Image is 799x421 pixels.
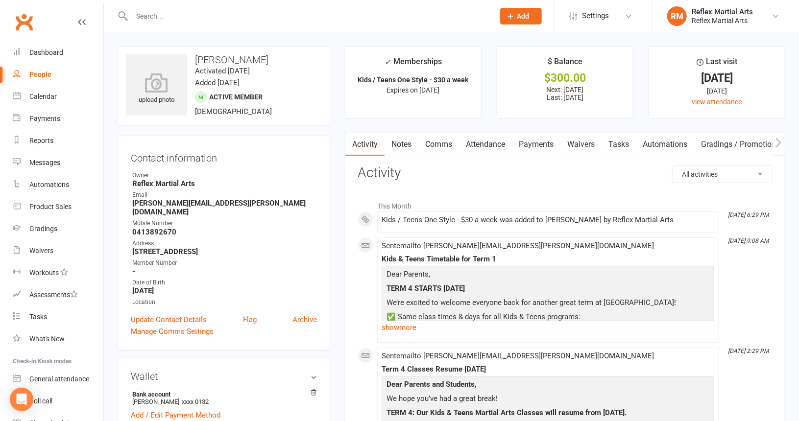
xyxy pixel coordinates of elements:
[29,397,52,405] div: Roll call
[13,130,103,152] a: Reports
[182,398,209,405] span: xxxx 0132
[500,8,542,24] button: Add
[385,133,418,156] a: Notes
[29,48,63,56] div: Dashboard
[29,247,53,255] div: Waivers
[382,241,654,250] span: Sent email to [PERSON_NAME][EMAIL_ADDRESS][PERSON_NAME][DOMAIN_NAME]
[195,78,240,87] time: Added [DATE]
[13,328,103,350] a: What's New
[658,73,776,83] div: [DATE]
[384,311,712,325] p: ✅ Same class times & days for all Kids & Teens programs:
[243,314,257,326] a: Flag
[13,64,103,86] a: People
[29,93,57,100] div: Calendar
[382,216,714,224] div: Kids / Teens One Style - $30 a week was added to [PERSON_NAME] by Reflex Martial Arts
[13,390,103,412] a: Roll call
[382,321,714,334] a: show more
[506,73,624,83] div: $300.00
[131,389,317,407] li: [PERSON_NAME]
[132,199,317,216] strong: [PERSON_NAME][EMAIL_ADDRESS][PERSON_NAME][DOMAIN_NAME]
[13,306,103,328] a: Tasks
[292,314,317,326] a: Archive
[506,86,624,101] p: Next: [DATE] Last: [DATE]
[132,219,317,228] div: Mobile Number
[694,133,787,156] a: Gradings / Promotions
[13,262,103,284] a: Workouts
[13,240,103,262] a: Waivers
[728,211,769,218] i: [DATE] 6:29 PM
[384,393,712,407] p: We hope you’ve had a great break!
[384,268,712,282] p: Dear Parents,
[29,159,60,166] div: Messages
[131,371,317,382] h3: Wallet
[418,133,459,156] a: Comms
[728,348,769,354] i: [DATE] 2:29 PM
[132,239,317,248] div: Address
[387,408,627,417] span: TERM 4: Our Kids & Teens Martial Arts Classes will resume from [DATE].
[195,67,250,75] time: Activated [DATE]
[387,284,465,293] span: TERM 4 STARTS [DATE]
[692,98,742,106] a: view attendance
[132,247,317,256] strong: [STREET_ADDRESS]
[358,165,773,181] h3: Activity
[129,9,487,23] input: Search...
[13,42,103,64] a: Dashboard
[358,76,469,84] strong: Kids / Teens One Style - $30 a week
[126,54,322,65] h3: [PERSON_NAME]
[29,291,78,299] div: Assessments
[382,365,714,374] div: Term 4 Classes Resume [DATE]
[29,375,89,383] div: General attendance
[602,133,636,156] a: Tasks
[582,5,609,27] span: Settings
[12,10,36,34] a: Clubworx
[382,351,654,360] span: Sent email to [PERSON_NAME][EMAIL_ADDRESS][PERSON_NAME][DOMAIN_NAME]
[384,297,712,311] p: We’re excited to welcome everyone back for another great term at [GEOGRAPHIC_DATA]!
[13,174,103,196] a: Automations
[358,196,773,211] li: This Month
[548,55,582,73] div: $ Balance
[10,388,33,411] div: Open Intercom Messenger
[13,152,103,174] a: Messages
[385,57,391,67] i: ✓
[728,237,769,244] i: [DATE] 9:08 AM
[385,55,442,73] div: Memberships
[382,255,714,263] div: Kids & Teens Timetable for Term 1
[667,6,687,26] div: RM
[13,108,103,130] a: Payments
[29,313,47,321] div: Tasks
[13,368,103,390] a: General attendance kiosk mode
[131,409,220,421] a: Add / Edit Payment Method
[512,133,560,156] a: Payments
[29,203,72,210] div: Product Sales
[29,137,53,144] div: Reports
[560,133,602,156] a: Waivers
[131,314,207,326] a: Update Contact Details
[195,107,272,116] span: [DEMOGRAPHIC_DATA]
[387,86,440,94] span: Expires on [DATE]
[132,179,317,188] strong: Reflex Martial Arts
[29,70,51,78] div: People
[387,380,477,389] span: Dear Parents and Students,
[345,133,385,156] a: Activity
[459,133,512,156] a: Attendance
[13,218,103,240] a: Gradings
[126,73,187,105] div: upload photo
[131,149,317,164] h3: Contact information
[131,326,214,337] a: Manage Comms Settings
[132,286,317,295] strong: [DATE]
[697,55,737,73] div: Last visit
[692,7,753,16] div: Reflex Martial Arts
[132,298,317,307] div: Location
[132,278,317,287] div: Date of Birth
[132,190,317,200] div: Email
[692,16,753,25] div: Reflex Martial Arts
[132,391,312,398] strong: Bank account
[29,181,69,188] div: Automations
[517,12,530,20] span: Add
[209,93,263,101] span: Active member
[658,86,776,96] div: [DATE]
[132,171,317,180] div: Owner
[13,196,103,218] a: Product Sales
[132,228,317,236] strong: 0413892670
[29,269,59,277] div: Workouts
